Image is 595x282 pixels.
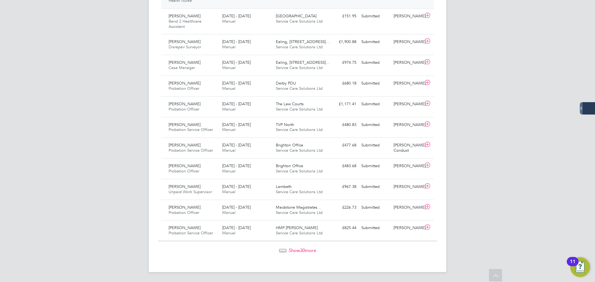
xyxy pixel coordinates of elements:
[169,189,212,194] span: Unpaid Work Supervisor
[222,230,236,236] span: Manual
[391,99,423,109] div: [PERSON_NAME]
[327,11,359,21] div: £151.95
[169,101,201,106] span: [PERSON_NAME]
[327,120,359,130] div: £480.83
[276,184,292,189] span: Lambeth
[391,58,423,68] div: [PERSON_NAME]
[359,99,391,109] div: Submitted
[276,39,330,44] span: Ealing, [STREET_ADDRESS]…
[570,257,590,277] button: Open Resource Center, 11 new notifications
[169,122,201,127] span: [PERSON_NAME]
[169,142,201,148] span: [PERSON_NAME]
[276,168,323,174] span: Service Care Solutions Ltd
[276,86,323,91] span: Service Care Solutions Ltd
[222,142,251,148] span: [DATE] - [DATE]
[391,202,423,213] div: [PERSON_NAME]
[169,168,199,174] span: Probation Officer
[276,225,318,230] span: HMP [PERSON_NAME]
[169,80,201,86] span: [PERSON_NAME]
[391,11,423,21] div: [PERSON_NAME]
[289,247,316,253] span: Show more
[169,163,201,168] span: [PERSON_NAME]
[359,37,391,47] div: Submitted
[222,86,236,91] span: Manual
[276,148,323,153] span: Service Care Solutions Ltd
[222,80,251,86] span: [DATE] - [DATE]
[276,19,323,24] span: Service Care Solutions Ltd
[222,127,236,132] span: Manual
[359,58,391,68] div: Submitted
[276,205,321,210] span: Maidstone Magistrates…
[327,202,359,213] div: £226.73
[327,140,359,150] div: £477.68
[169,184,201,189] span: [PERSON_NAME]
[169,230,213,236] span: Probation Service Officer
[222,101,251,106] span: [DATE] - [DATE]
[222,13,251,19] span: [DATE] - [DATE]
[327,99,359,109] div: £1,171.41
[276,122,294,127] span: TVP North
[359,120,391,130] div: Submitted
[327,161,359,171] div: £483.68
[391,120,423,130] div: [PERSON_NAME]
[222,19,236,24] span: Manual
[327,37,359,47] div: £1,900.88
[391,140,423,156] div: [PERSON_NAME] Conduct
[169,205,201,210] span: [PERSON_NAME]
[276,60,330,65] span: Ealing, [STREET_ADDRESS]…
[276,189,323,194] span: Service Care Solutions Ltd
[300,247,305,253] span: 30
[327,223,359,233] div: £825.44
[169,86,199,91] span: Probation Officer
[327,58,359,68] div: £974.75
[222,225,251,230] span: [DATE] - [DATE]
[276,13,316,19] span: [GEOGRAPHIC_DATA]
[169,210,199,215] span: Probation Officer
[222,148,236,153] span: Manual
[222,39,251,44] span: [DATE] - [DATE]
[327,182,359,192] div: £967.38
[222,122,251,127] span: [DATE] - [DATE]
[222,106,236,112] span: Manual
[327,78,359,89] div: £680.18
[391,182,423,192] div: [PERSON_NAME]
[276,230,323,236] span: Service Care Solutions Ltd
[276,127,323,132] span: Service Care Solutions Ltd
[169,148,213,153] span: Probation Service Officer
[276,210,323,215] span: Service Care Solutions Ltd
[222,168,236,174] span: Manual
[222,44,236,50] span: Manual
[276,101,304,106] span: The Law Courts
[276,106,323,112] span: Service Care Solutions Ltd
[169,127,213,132] span: Probation Service Officer
[391,37,423,47] div: [PERSON_NAME]
[169,19,201,29] span: Band 2 Healthcare Assistant
[169,106,199,112] span: Probation Officer
[570,262,575,270] div: 11
[222,60,251,65] span: [DATE] - [DATE]
[222,205,251,210] span: [DATE] - [DATE]
[222,65,236,70] span: Manual
[222,189,236,194] span: Manual
[359,161,391,171] div: Submitted
[222,184,251,189] span: [DATE] - [DATE]
[276,65,323,70] span: Service Care Solutions Ltd
[169,225,201,230] span: [PERSON_NAME]
[276,44,323,50] span: Service Care Solutions Ltd
[276,142,303,148] span: Brighton Office
[391,78,423,89] div: [PERSON_NAME]
[359,223,391,233] div: Submitted
[222,163,251,168] span: [DATE] - [DATE]
[359,202,391,213] div: Submitted
[359,78,391,89] div: Submitted
[359,140,391,150] div: Submitted
[359,11,391,21] div: Submitted
[169,39,201,44] span: [PERSON_NAME]
[169,13,201,19] span: [PERSON_NAME]
[222,210,236,215] span: Manual
[169,60,201,65] span: [PERSON_NAME]
[169,65,195,70] span: Case Manager
[391,223,423,233] div: [PERSON_NAME]
[276,80,296,86] span: Derby PDU
[276,163,303,168] span: Brighton Office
